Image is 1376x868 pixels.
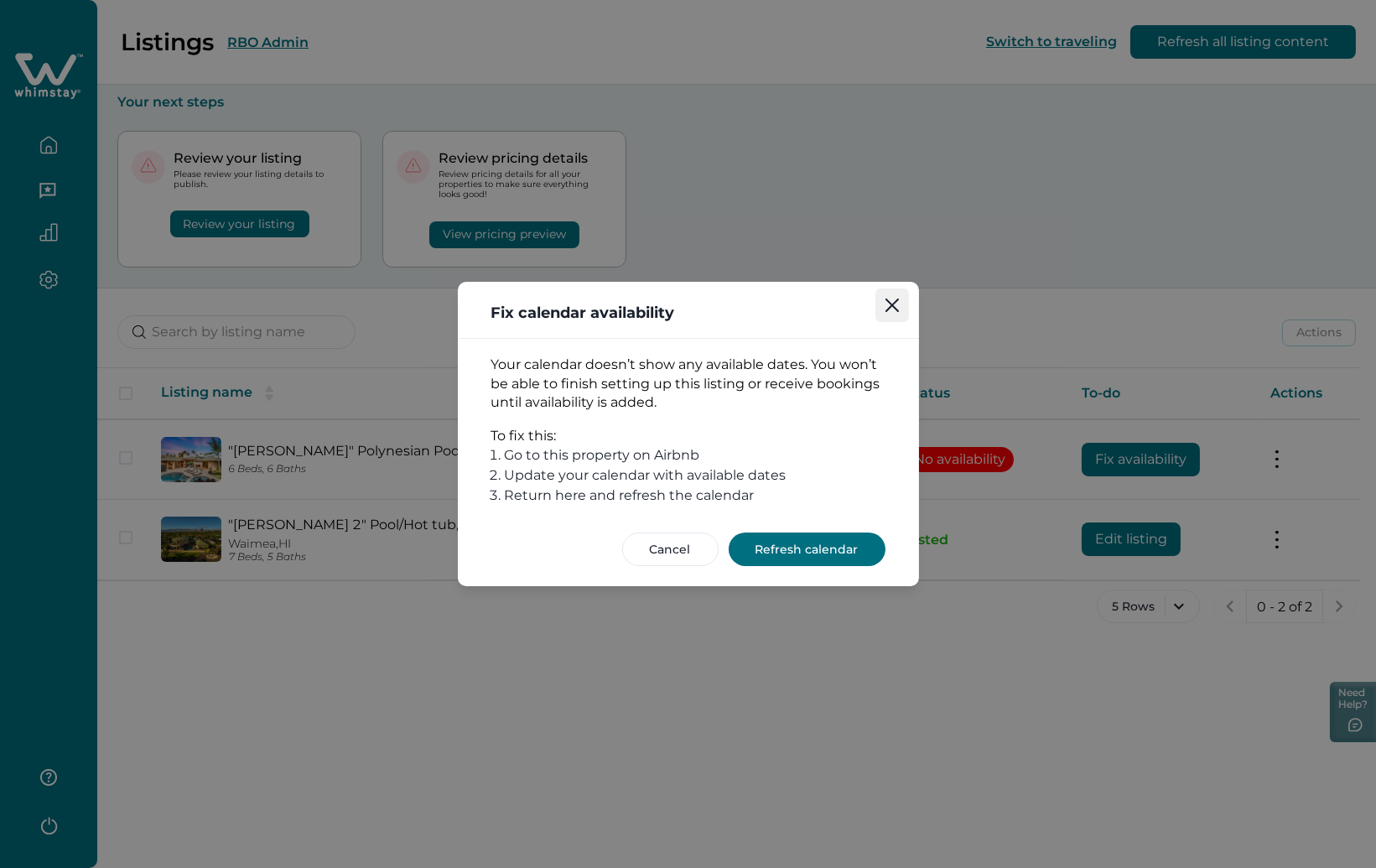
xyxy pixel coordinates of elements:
li: Go to this property on Airbnb [505,445,885,465]
p: Your calendar doesn’t show any available dates. You won’t be able to finish setting up this listi... [491,356,885,413]
button: Cancel [622,533,719,566]
button: Close [875,288,909,322]
header: Fix calendar availability [458,282,919,338]
li: Return here and refresh the calendar [505,486,885,506]
li: Update your calendar with available dates [505,465,885,486]
button: Refresh calendar [729,533,885,566]
p: To fix this: [491,426,885,446]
